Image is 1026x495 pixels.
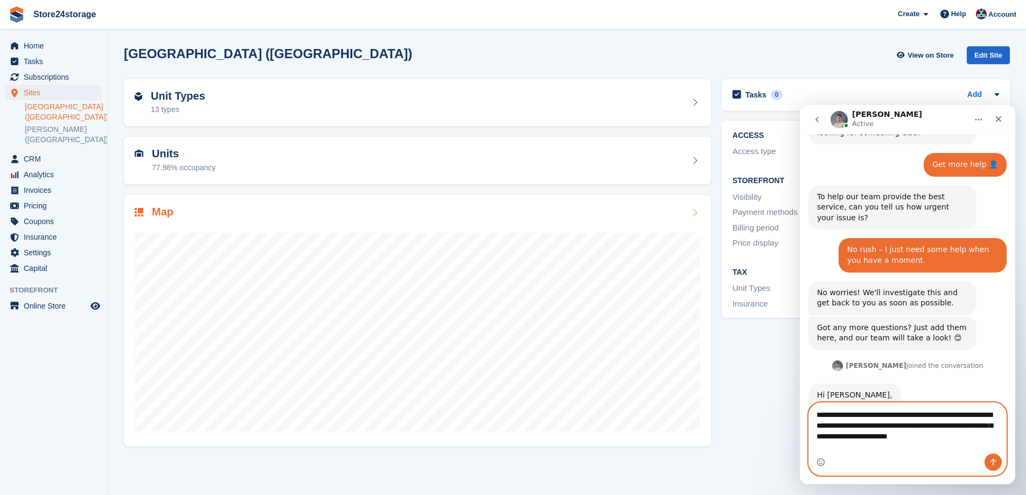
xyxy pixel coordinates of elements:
div: Unit Types [732,282,866,295]
img: map-icn-33ee37083ee616e46c38cad1a60f524a97daa1e2b2c8c0bc3eb3415660979fc1.svg [135,208,143,217]
span: Home [24,38,88,53]
h2: Unit Types [151,90,205,102]
a: Edit Site [967,46,1010,68]
div: Payment methods [732,206,866,219]
a: View on Store [895,46,958,64]
a: menu [5,167,102,182]
a: menu [5,69,102,85]
span: CRM [24,151,88,166]
a: Unit Types 13 types [124,79,711,127]
img: unit-icn-7be61d7bf1b0ce9d3e12c5938cc71ed9869f7b940bace4675aadf7bd6d80202e.svg [135,150,143,157]
a: menu [5,85,102,100]
span: Pricing [24,198,88,213]
a: Preview store [89,299,102,312]
a: menu [5,229,102,245]
img: George [976,9,987,19]
div: Billing period [732,222,866,234]
span: Tasks [24,54,88,69]
span: Settings [24,245,88,260]
span: Coupons [24,214,88,229]
img: unit-type-icn-2b2737a686de81e16bb02015468b77c625bbabd49415b5ef34ead5e3b44a266d.svg [135,92,142,101]
h2: Tax [732,268,999,277]
div: Price display [732,237,866,249]
iframe: To enrich screen reader interactions, please activate Accessibility in Grammarly extension settings [800,105,1015,484]
span: Storefront [10,285,107,296]
h2: Units [152,148,215,160]
span: Analytics [24,167,88,182]
a: menu [5,214,102,229]
a: menu [5,245,102,260]
img: stora-icon-8386f47178a22dfd0bd8f6a31ec36ba5ce8667c1dd55bd0f319d3a0aa187defe.svg [9,6,25,23]
div: 0 [771,90,783,100]
div: Edit Site [967,46,1010,64]
a: menu [5,298,102,313]
a: Units 77.98% occupancy [124,137,711,184]
a: menu [5,261,102,276]
div: Access type [732,145,866,158]
a: menu [5,151,102,166]
a: menu [5,38,102,53]
h2: [GEOGRAPHIC_DATA] ([GEOGRAPHIC_DATA]) [124,46,413,61]
span: Account [988,9,1016,20]
h2: Map [152,206,173,218]
span: Help [951,9,966,19]
div: 77.98% occupancy [152,162,215,173]
span: Capital [24,261,88,276]
div: Visibility [732,191,866,204]
a: Store24storage [29,5,101,23]
h2: Tasks [745,90,766,100]
h2: Storefront [732,177,999,185]
a: menu [5,54,102,69]
a: menu [5,183,102,198]
span: Insurance [24,229,88,245]
a: [GEOGRAPHIC_DATA] ([GEOGRAPHIC_DATA]) [25,102,102,122]
a: Add [967,89,982,101]
div: 13 types [151,104,205,115]
span: Online Store [24,298,88,313]
span: Invoices [24,183,88,198]
a: Map [124,195,711,447]
span: Create [898,9,919,19]
a: menu [5,198,102,213]
div: Insurance [732,298,866,310]
span: Subscriptions [24,69,88,85]
h2: ACCESS [732,131,999,140]
a: [PERSON_NAME] ([GEOGRAPHIC_DATA]) [25,124,102,145]
span: Sites [24,85,88,100]
span: View on Store [908,50,954,61]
